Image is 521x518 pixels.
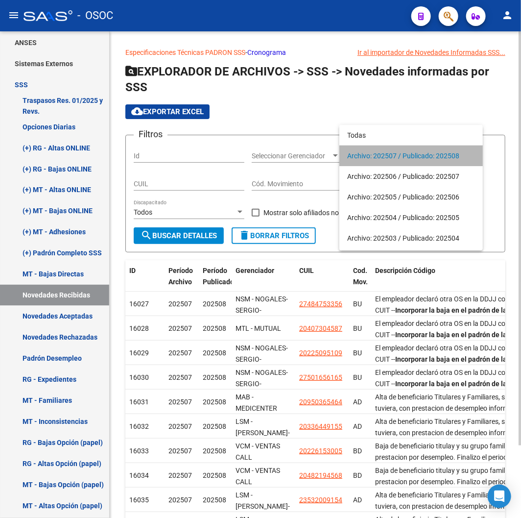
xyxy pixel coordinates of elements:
[347,125,475,146] span: Todas
[347,248,475,269] span: Archivo: 202502 / Publicado: 202503
[347,166,475,187] span: Archivo: 202506 / Publicado: 202507
[347,146,475,166] span: Archivo: 202507 / Publicado: 202508
[347,187,475,207] span: Archivo: 202505 / Publicado: 202506
[347,228,475,248] span: Archivo: 202503 / Publicado: 202504
[347,207,475,228] span: Archivo: 202504 / Publicado: 202505
[488,485,511,508] div: Open Intercom Messenger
